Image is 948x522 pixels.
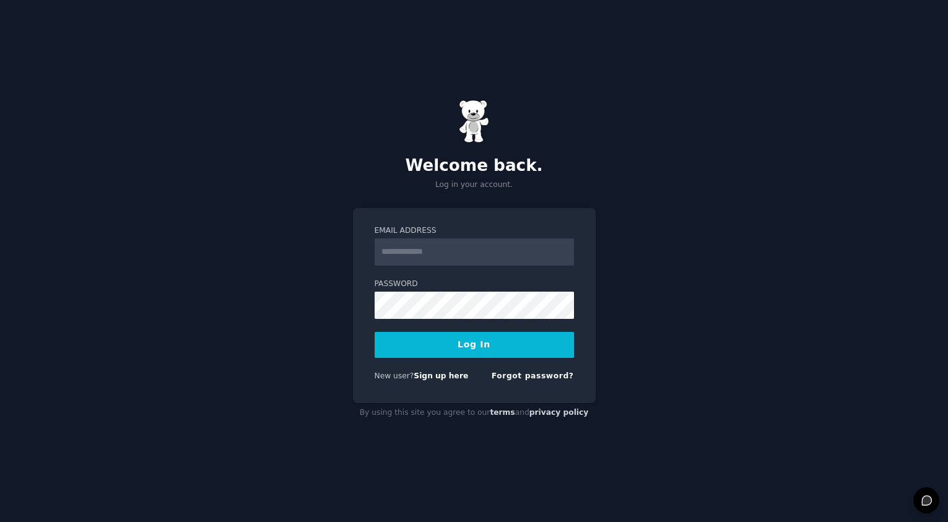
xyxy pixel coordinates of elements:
p: Log in your account. [353,180,596,191]
h2: Welcome back. [353,156,596,176]
label: Password [375,279,574,290]
a: terms [490,408,515,417]
span: New user? [375,372,414,380]
a: Sign up here [414,372,468,380]
a: Forgot password? [492,372,574,380]
img: Gummy Bear [459,100,490,143]
a: privacy policy [529,408,589,417]
div: By using this site you agree to our and [353,403,596,423]
button: Log In [375,332,574,358]
label: Email Address [375,225,574,237]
